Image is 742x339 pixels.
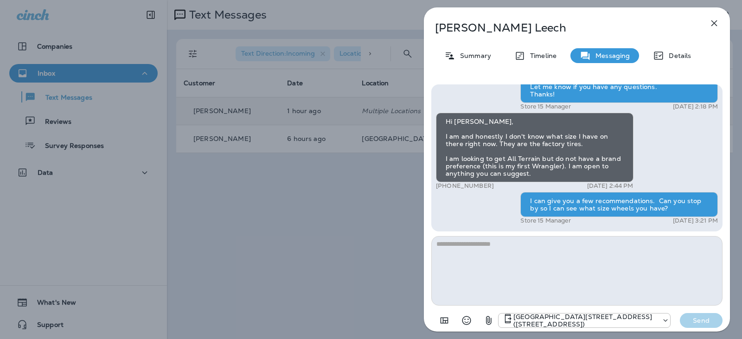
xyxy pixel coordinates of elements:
p: Store 15 Manager [520,103,570,110]
p: Summary [455,52,491,59]
p: [DATE] 2:18 PM [673,103,718,110]
p: Timeline [525,52,556,59]
button: Select an emoji [457,311,476,330]
div: I can give you a few recommendations. Can you stop by so I can see what size wheels you have? [520,192,718,217]
p: Details [664,52,691,59]
div: +1 (402) 891-8464 [499,313,670,328]
div: Hi [PERSON_NAME], I am and honestly I don't know what size I have on there right now. They are th... [436,113,633,182]
p: Messaging [591,52,630,59]
p: Store 15 Manager [520,217,570,224]
p: [DATE] 3:21 PM [673,217,718,224]
p: [PERSON_NAME] Leech [435,21,688,34]
button: Add in a premade template [435,311,454,330]
p: [DATE] 2:44 PM [587,182,633,190]
p: [PHONE_NUMBER] [436,182,494,190]
p: [GEOGRAPHIC_DATA][STREET_ADDRESS] ([STREET_ADDRESS]) [513,313,657,328]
